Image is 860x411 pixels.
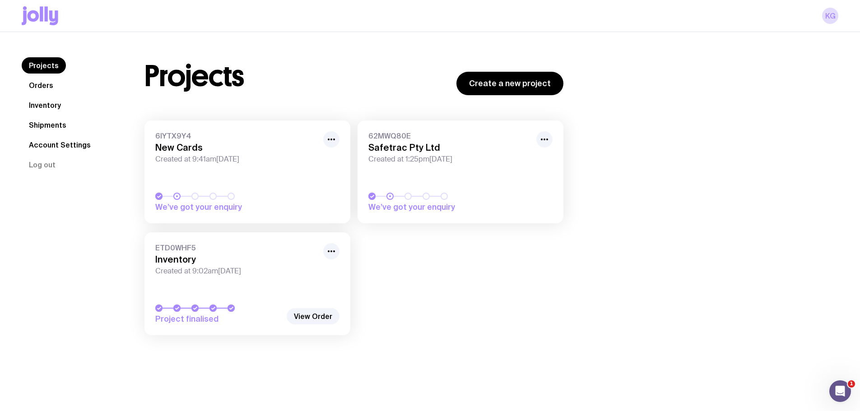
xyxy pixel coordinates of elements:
span: Created at 9:02am[DATE] [155,267,318,276]
span: We’ve got your enquiry [155,202,282,212]
a: 62MWQ80ESafetrac Pty LtdCreated at 1:25pm[DATE]We’ve got your enquiry [358,120,563,223]
a: Projects [22,57,66,74]
span: 1 [848,380,855,388]
span: Created at 1:25pm[DATE] [368,155,531,164]
span: We’ve got your enquiry [368,202,495,212]
span: 6IYTX9Y4 [155,131,318,140]
span: ETD0WHF5 [155,243,318,252]
h3: Safetrac Pty Ltd [368,142,531,153]
h3: New Cards [155,142,318,153]
span: Created at 9:41am[DATE] [155,155,318,164]
a: View Order [287,308,339,324]
a: Shipments [22,117,74,133]
a: KG [822,8,838,24]
h3: Inventory [155,254,318,265]
button: Log out [22,157,63,173]
a: Inventory [22,97,68,113]
a: Orders [22,77,60,93]
iframe: Intercom live chat [829,380,851,402]
a: ETD0WHF5InventoryCreated at 9:02am[DATE]Project finalised [144,232,350,335]
span: 62MWQ80E [368,131,531,140]
a: 6IYTX9Y4New CardsCreated at 9:41am[DATE]We’ve got your enquiry [144,120,350,223]
a: Account Settings [22,137,98,153]
h1: Projects [144,62,244,91]
span: Project finalised [155,314,282,324]
a: Create a new project [456,72,563,95]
